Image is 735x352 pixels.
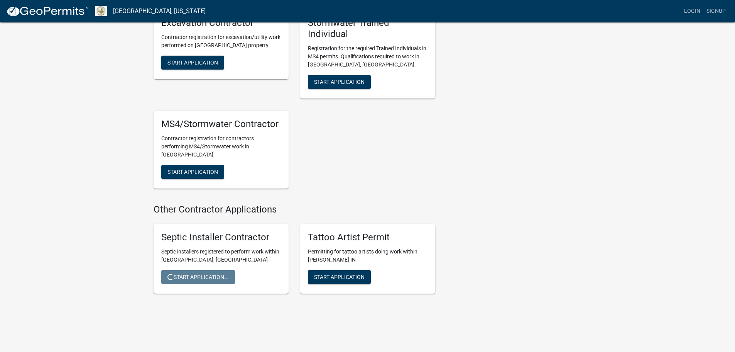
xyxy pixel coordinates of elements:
h5: Tattoo Artist Permit [308,232,427,243]
button: Start Application [308,75,371,89]
h5: Excavation Contractor [161,17,281,29]
img: Howard County, Indiana [95,6,107,16]
span: Start Application [314,274,365,280]
button: Start Application [308,270,371,284]
a: [GEOGRAPHIC_DATA], [US_STATE] [113,5,206,18]
a: Login [681,4,703,19]
p: Registration for the required Trained Individuals in MS4 permits. Qualifications required to work... [308,44,427,69]
p: Contractor registration for excavation/utility work performed on [GEOGRAPHIC_DATA] property. [161,33,281,49]
span: Start Application [167,168,218,175]
span: Start Application [314,78,365,85]
h5: Stormwater Trained Individual [308,17,427,40]
h5: Septic Installer Contractor [161,232,281,243]
p: Contractor registration for contractors performing MS4/Stormwater work in [GEOGRAPHIC_DATA] [161,134,281,159]
a: Signup [703,4,729,19]
h5: MS4/Stormwater Contractor [161,119,281,130]
button: Start Application... [161,270,235,284]
p: Permitting for tattoo artists doing work within [PERSON_NAME] IN [308,248,427,264]
button: Start Application [161,56,224,70]
p: Septic installers registered to perform work within [GEOGRAPHIC_DATA], [GEOGRAPHIC_DATA] [161,248,281,264]
wm-workflow-list-section: Other Contractor Applications [154,204,435,300]
span: Start Application [167,59,218,65]
h4: Other Contractor Applications [154,204,435,215]
span: Start Application... [167,274,229,280]
button: Start Application [161,165,224,179]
